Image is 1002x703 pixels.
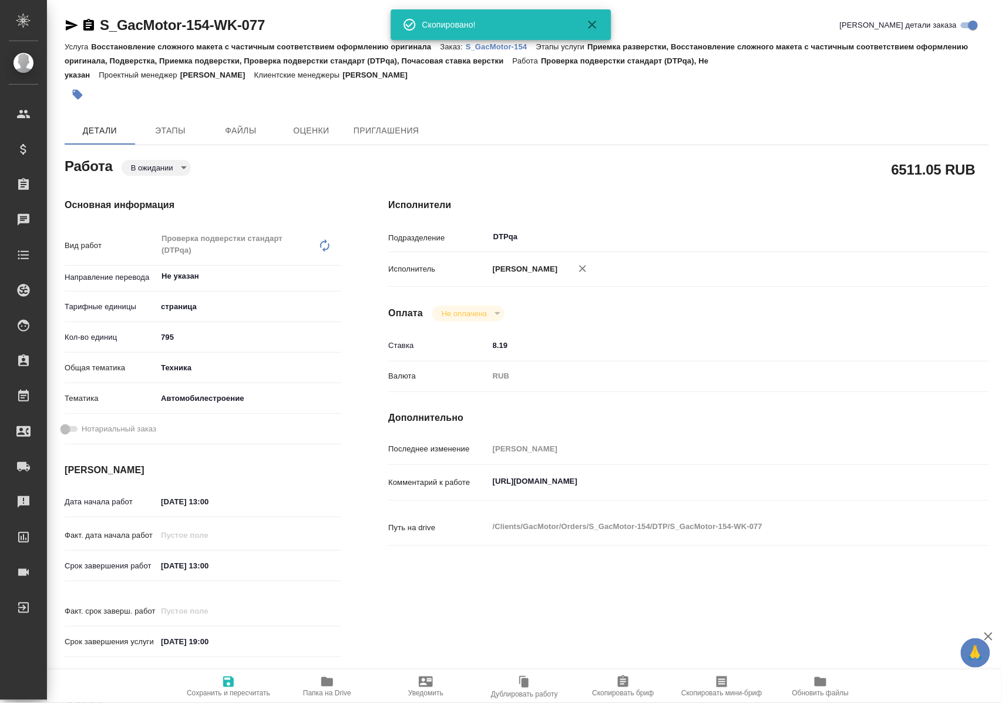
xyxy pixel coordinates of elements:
[388,370,488,382] p: Валюта
[213,123,269,138] span: Файлы
[157,329,341,346] input: ✎ Введи что-нибудь
[489,471,939,491] textarea: [URL][DOMAIN_NAME]
[157,602,260,620] input: Пустое поле
[99,71,180,79] p: Проектный менеджер
[65,82,90,108] button: Добавить тэг
[65,155,113,176] h2: Работа
[100,17,265,33] a: S_GacMotor-154-WK-077
[157,633,260,650] input: ✎ Введи что-нибудь
[179,670,278,703] button: Сохранить и пересчитать
[122,160,191,176] div: В ожидании
[388,306,423,320] h4: Оплата
[335,275,337,277] button: Open
[65,496,157,508] p: Дата начала работ
[408,689,443,697] span: Уведомить
[933,236,935,238] button: Open
[157,527,260,544] input: Пустое поле
[388,411,989,425] h4: Дополнительно
[254,71,343,79] p: Клиентские менеджеры
[892,159,976,179] h2: 6511.05 RUB
[966,641,986,665] span: 🙏
[489,440,939,457] input: Пустое поле
[475,670,574,703] button: Дублировать работу
[157,297,341,317] div: страница
[441,42,466,51] p: Заказ:
[157,557,260,574] input: ✎ Введи что-нибудь
[65,42,91,51] p: Услуга
[489,337,939,354] input: ✎ Введи что-нибудь
[388,340,488,351] p: Ставка
[388,522,488,534] p: Путь на drive
[65,393,157,404] p: Тематика
[157,493,260,510] input: ✎ Введи что-нибудь
[961,638,990,668] button: 🙏
[278,670,376,703] button: Папка на Drive
[489,517,939,537] textarea: /Clients/GacMotor/Orders/S_GacMotor-154/DTP/S_GacMotor-154-WK-077
[65,605,157,617] p: Факт. срок заверш. работ
[142,123,199,138] span: Этапы
[65,18,79,32] button: Скопировать ссылку для ЯМессенджера
[303,689,351,697] span: Папка на Drive
[65,198,341,212] h4: Основная информация
[536,42,588,51] p: Этапы услуги
[574,670,673,703] button: Скопировать бриф
[187,689,270,697] span: Сохранить и пересчитать
[388,477,488,488] p: Комментарий к работе
[82,18,96,32] button: Скопировать ссылку
[342,71,416,79] p: [PERSON_NAME]
[65,530,157,541] p: Факт. дата начала работ
[127,163,177,173] button: В ожидании
[65,332,157,343] p: Кол-во единиц
[792,689,849,697] span: Обновить файлы
[91,42,440,51] p: Восстановление сложного макета с частичным соответствием оформлению оригинала
[489,366,939,386] div: RUB
[388,443,488,455] p: Последнее изменение
[438,309,490,319] button: Не оплачена
[466,41,536,51] a: S_GacMotor-154
[570,256,596,282] button: Удалить исполнителя
[491,690,558,698] span: Дублировать работу
[840,19,957,31] span: [PERSON_NAME] детали заказа
[157,358,341,378] div: Техника
[72,123,128,138] span: Детали
[82,423,156,435] span: Нотариальный заказ
[65,301,157,313] p: Тарифные единицы
[65,463,341,477] h4: [PERSON_NAME]
[65,362,157,374] p: Общая тематика
[592,689,654,697] span: Скопировать бриф
[354,123,419,138] span: Приглашения
[579,18,607,32] button: Закрыть
[388,263,488,275] p: Исполнитель
[489,263,558,275] p: [PERSON_NAME]
[422,19,569,31] div: Скопировано!
[65,272,157,283] p: Направление перевода
[466,42,536,51] p: S_GacMotor-154
[180,71,254,79] p: [PERSON_NAME]
[65,636,157,648] p: Срок завершения услуги
[432,306,505,322] div: В ожидании
[513,56,542,65] p: Работа
[65,560,157,572] p: Срок завершения работ
[681,689,762,697] span: Скопировать мини-бриф
[157,389,341,409] div: Автомобилестроение
[388,198,989,212] h4: Исполнители
[65,240,157,252] p: Вид работ
[283,123,339,138] span: Оценки
[673,670,771,703] button: Скопировать мини-бриф
[388,232,488,244] p: Подразделение
[376,670,475,703] button: Уведомить
[771,670,870,703] button: Обновить файлы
